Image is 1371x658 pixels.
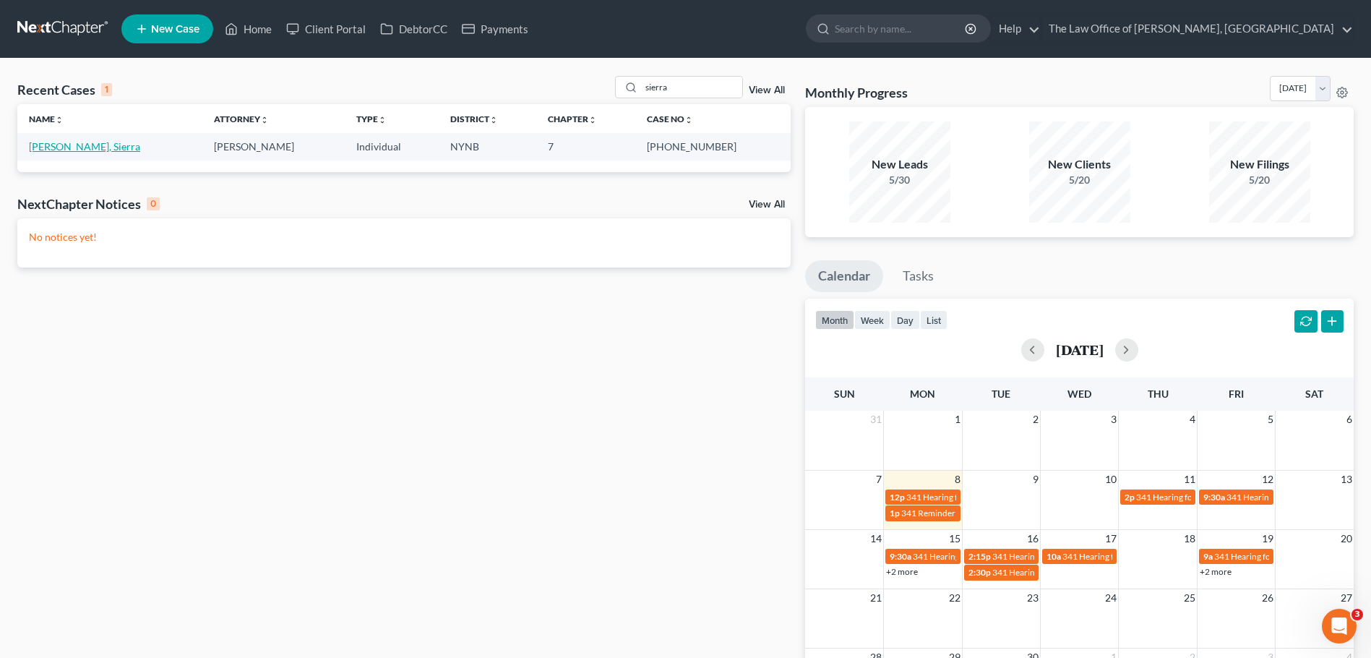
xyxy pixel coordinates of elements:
[29,230,779,244] p: No notices yet!
[953,411,962,428] span: 1
[1067,388,1091,400] span: Wed
[1209,173,1310,187] div: 5/20
[910,388,935,400] span: Mon
[1260,530,1275,547] span: 19
[29,140,140,153] a: [PERSON_NAME], Sierra
[1214,551,1344,562] span: 341 Hearing for [PERSON_NAME]
[1351,609,1363,620] span: 3
[1260,471,1275,488] span: 12
[1031,411,1040,428] span: 2
[641,77,742,98] input: Search by name...
[1339,471,1354,488] span: 13
[1339,530,1354,547] span: 20
[214,114,269,124] a: Attorneyunfold_more
[749,200,785,210] a: View All
[1136,492,1265,503] span: 341 Hearing for [PERSON_NAME]
[1182,471,1197,488] span: 11
[1062,551,1192,562] span: 341 Hearing for [PERSON_NAME]
[202,133,345,160] td: [PERSON_NAME]
[913,551,1042,562] span: 341 Hearing for [PERSON_NAME]
[890,260,947,292] a: Tasks
[1260,589,1275,607] span: 26
[373,16,455,42] a: DebtorCC
[1029,173,1130,187] div: 5/20
[548,114,597,124] a: Chapterunfold_more
[1031,471,1040,488] span: 9
[1203,492,1225,503] span: 9:30a
[1182,589,1197,607] span: 25
[1104,589,1118,607] span: 24
[1026,530,1040,547] span: 16
[356,114,387,124] a: Typeunfold_more
[1109,411,1118,428] span: 3
[536,133,636,160] td: 7
[992,16,1040,42] a: Help
[1182,530,1197,547] span: 18
[1229,388,1244,400] span: Fri
[1104,471,1118,488] span: 10
[635,133,791,160] td: [PHONE_NUMBER]
[378,116,387,124] i: unfold_more
[29,114,64,124] a: Nameunfold_more
[992,551,1232,562] span: 341 Hearing for [GEOGRAPHIC_DATA], [GEOGRAPHIC_DATA]
[1322,609,1357,644] iframe: Intercom live chat
[968,551,991,562] span: 2:15p
[854,310,890,330] button: week
[1188,411,1197,428] span: 4
[647,114,693,124] a: Case Nounfold_more
[920,310,947,330] button: list
[1209,156,1310,173] div: New Filings
[17,81,112,98] div: Recent Cases
[835,15,967,42] input: Search by name...
[218,16,279,42] a: Home
[151,24,199,35] span: New Case
[968,567,991,578] span: 2:30p
[684,116,693,124] i: unfold_more
[345,133,438,160] td: Individual
[906,492,1036,503] span: 341 Hearing for [PERSON_NAME]
[849,156,950,173] div: New Leads
[588,116,597,124] i: unfold_more
[901,508,1038,518] span: 341 Reminder for [PERSON_NAME]
[1203,551,1213,562] span: 9a
[805,84,908,101] h3: Monthly Progress
[953,471,962,488] span: 8
[992,567,1122,578] span: 341 Hearing for [PERSON_NAME]
[489,116,498,124] i: unfold_more
[1148,388,1169,400] span: Thu
[450,114,498,124] a: Districtunfold_more
[1200,566,1232,577] a: +2 more
[279,16,373,42] a: Client Portal
[1266,411,1275,428] span: 5
[1125,492,1135,503] span: 2p
[147,197,160,210] div: 0
[439,133,536,160] td: NYNB
[1046,551,1061,562] span: 10a
[55,116,64,124] i: unfold_more
[849,173,950,187] div: 5/30
[455,16,536,42] a: Payments
[1026,589,1040,607] span: 23
[886,566,918,577] a: +2 more
[1029,156,1130,173] div: New Clients
[890,310,920,330] button: day
[992,388,1010,400] span: Tue
[834,388,855,400] span: Sun
[749,85,785,95] a: View All
[1339,589,1354,607] span: 27
[869,411,883,428] span: 31
[17,195,160,213] div: NextChapter Notices
[869,589,883,607] span: 21
[890,508,900,518] span: 1p
[890,551,911,562] span: 9:30a
[869,530,883,547] span: 14
[947,589,962,607] span: 22
[260,116,269,124] i: unfold_more
[101,83,112,96] div: 1
[1041,16,1353,42] a: The Law Office of [PERSON_NAME], [GEOGRAPHIC_DATA]
[1345,411,1354,428] span: 6
[947,530,962,547] span: 15
[1056,342,1104,357] h2: [DATE]
[874,471,883,488] span: 7
[805,260,883,292] a: Calendar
